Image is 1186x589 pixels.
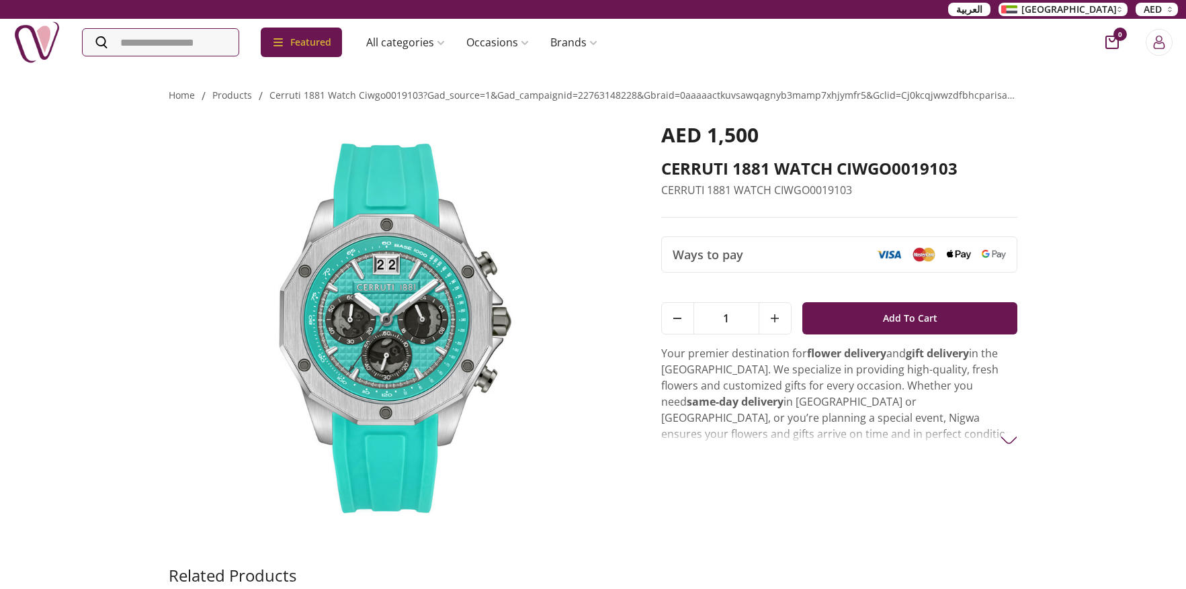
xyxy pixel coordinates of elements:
[661,158,1018,179] h2: CERRUTI 1881 WATCH CIWGO0019103
[1136,3,1178,16] button: AED
[169,89,195,101] a: Home
[540,29,608,56] a: Brands
[169,123,618,534] img: CERRUTI 1881 WATCH CIWGO0019103
[1105,36,1119,49] button: cart-button
[355,29,456,56] a: All categories
[1144,3,1162,16] span: AED
[212,89,252,101] a: products
[1146,29,1173,56] button: Login
[1113,28,1127,41] span: 0
[956,3,982,16] span: العربية
[261,28,342,57] div: Featured
[661,345,1018,523] p: Your premier destination for and in the [GEOGRAPHIC_DATA]. We specialize in providing high-qualit...
[999,3,1128,16] button: [GEOGRAPHIC_DATA]
[694,303,759,334] span: 1
[1001,432,1017,449] img: arrow
[661,182,1018,198] p: CERRUTI 1881 WATCH CIWGO0019103
[661,121,759,148] span: AED 1,500
[202,88,206,104] li: /
[83,29,239,56] input: Search
[807,346,886,361] strong: flower delivery
[673,245,743,264] span: Ways to pay
[687,394,783,409] strong: same-day delivery
[912,247,936,261] img: Mastercard
[169,565,296,586] h2: Related Products
[1021,3,1117,16] span: [GEOGRAPHIC_DATA]
[883,306,937,330] span: Add To Cart
[982,250,1006,259] img: Google Pay
[1001,5,1017,13] img: Arabic_dztd3n.png
[259,88,263,104] li: /
[877,250,901,259] img: Visa
[802,302,1018,334] button: Add To Cart
[906,346,969,361] strong: gift delivery
[13,19,60,66] img: Nigwa-uae-gifts
[456,29,540,56] a: Occasions
[947,250,971,260] img: Apple Pay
